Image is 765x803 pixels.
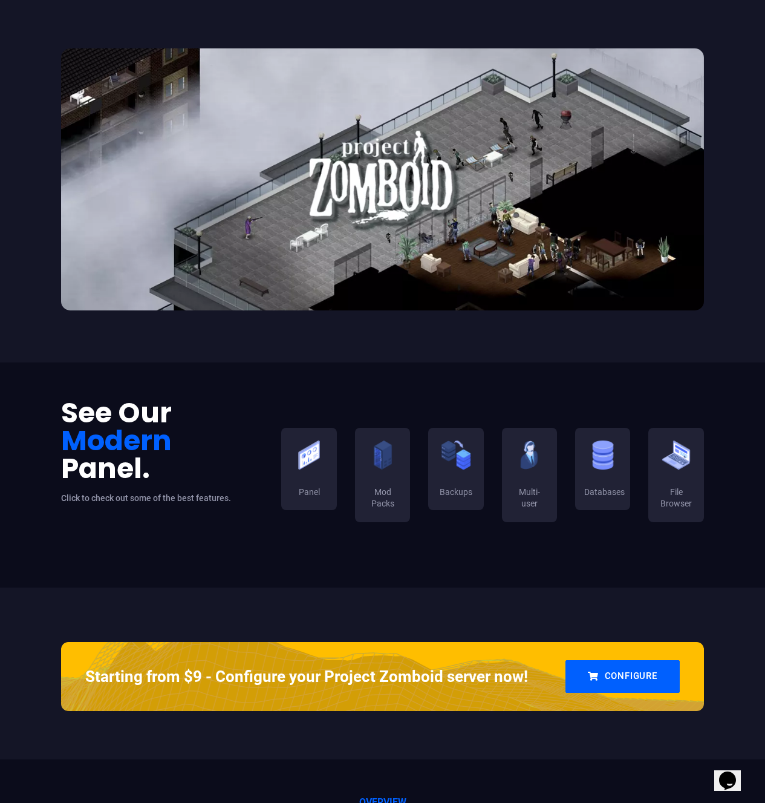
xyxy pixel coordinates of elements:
iframe: chat widget [714,755,753,791]
p: Click to check out some of the best features. [61,491,263,506]
img: Mod Packs [368,440,398,470]
span: Panel. [61,454,150,482]
img: Open Suse [661,440,691,470]
h3: Mod Packs [364,487,401,510]
h3: Databases [584,487,621,499]
img: zomboid-bg.webp [61,48,704,310]
a: Configure [565,660,680,693]
img: Control Panel [294,440,324,470]
h3: File Browser [657,487,694,510]
h4: Starting from $9 - Configure your Project Zomboid server now! [85,666,528,687]
img: Ubuntu [441,440,471,470]
img: Debian [514,440,544,470]
span: See Our [61,399,172,427]
img: CentOS [588,440,618,470]
span: Modern [61,427,172,454]
h3: Backups [437,487,474,499]
h3: Multi-user [511,487,548,510]
h3: Panel [290,487,327,499]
